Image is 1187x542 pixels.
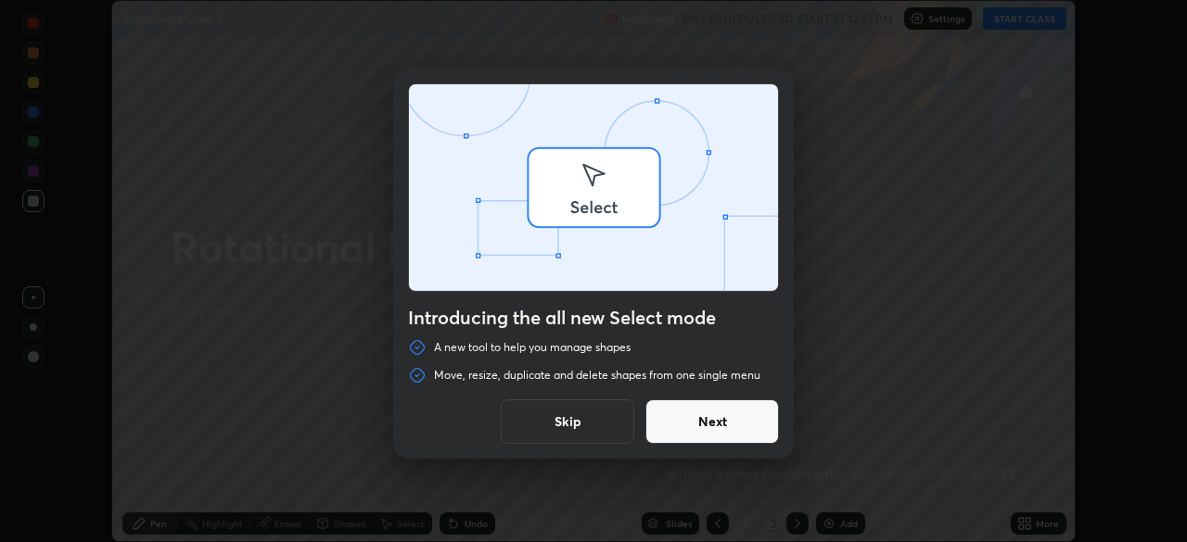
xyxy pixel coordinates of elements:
[434,368,760,383] p: Move, resize, duplicate and delete shapes from one single menu
[409,84,778,295] div: animation
[501,399,634,444] button: Skip
[645,399,779,444] button: Next
[408,307,779,329] h4: Introducing the all new Select mode
[434,340,631,355] p: A new tool to help you manage shapes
